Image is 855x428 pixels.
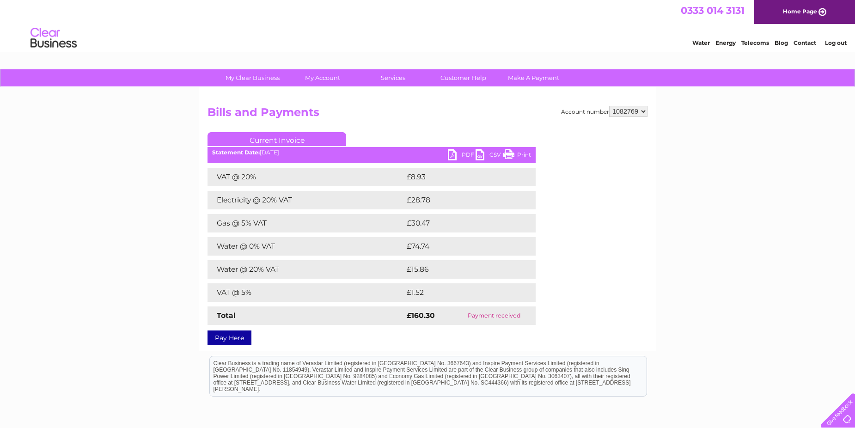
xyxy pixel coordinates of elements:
[404,260,516,279] td: £15.86
[692,39,710,46] a: Water
[407,311,435,320] strong: £160.30
[208,168,404,186] td: VAT @ 20%
[208,214,404,232] td: Gas @ 5% VAT
[214,69,291,86] a: My Clear Business
[476,149,503,163] a: CSV
[208,191,404,209] td: Electricity @ 20% VAT
[452,306,536,325] td: Payment received
[404,168,514,186] td: £8.93
[404,191,517,209] td: £28.78
[208,330,251,345] a: Pay Here
[503,149,531,163] a: Print
[404,283,513,302] td: £1.52
[775,39,788,46] a: Blog
[355,69,431,86] a: Services
[212,149,260,156] b: Statement Date:
[208,132,346,146] a: Current Invoice
[30,24,77,52] img: logo.png
[794,39,816,46] a: Contact
[208,237,404,256] td: Water @ 0% VAT
[561,106,647,117] div: Account number
[495,69,572,86] a: Make A Payment
[208,283,404,302] td: VAT @ 5%
[208,149,536,156] div: [DATE]
[825,39,847,46] a: Log out
[285,69,361,86] a: My Account
[404,214,517,232] td: £30.47
[681,5,745,16] a: 0333 014 3131
[741,39,769,46] a: Telecoms
[208,106,647,123] h2: Bills and Payments
[448,149,476,163] a: PDF
[210,5,647,45] div: Clear Business is a trading name of Verastar Limited (registered in [GEOGRAPHIC_DATA] No. 3667643...
[208,260,404,279] td: Water @ 20% VAT
[217,311,236,320] strong: Total
[404,237,517,256] td: £74.74
[715,39,736,46] a: Energy
[425,69,501,86] a: Customer Help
